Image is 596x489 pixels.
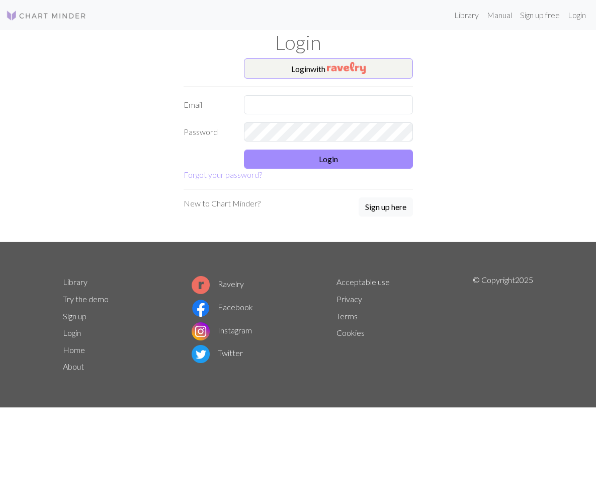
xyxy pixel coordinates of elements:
a: Home [63,345,85,355]
a: Twitter [192,348,243,358]
img: Logo [6,10,87,22]
img: Instagram logo [192,322,210,340]
h1: Login [57,30,540,54]
a: Privacy [336,294,362,304]
img: Ravelry [327,62,366,74]
img: Facebook logo [192,299,210,317]
a: Acceptable use [336,277,390,287]
a: Library [63,277,88,287]
img: Twitter logo [192,345,210,363]
a: Sign up [63,311,87,321]
a: Ravelry [192,279,244,289]
img: Ravelry logo [192,276,210,294]
a: Sign up free [516,5,564,25]
label: Email [178,95,238,114]
a: Try the demo [63,294,109,304]
a: Login [564,5,590,25]
label: Password [178,122,238,142]
a: Library [450,5,483,25]
button: Sign up here [359,197,413,217]
button: Login [244,150,413,169]
p: New to Chart Minder? [184,197,261,209]
button: Loginwith [244,58,413,79]
a: Terms [336,311,358,321]
a: Cookies [336,328,365,337]
a: Instagram [192,325,252,335]
a: Facebook [192,302,253,312]
a: Manual [483,5,516,25]
a: Sign up here [359,197,413,218]
p: © Copyright 2025 [473,274,533,376]
a: About [63,362,84,371]
a: Login [63,328,81,337]
a: Forgot your password? [184,170,262,179]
